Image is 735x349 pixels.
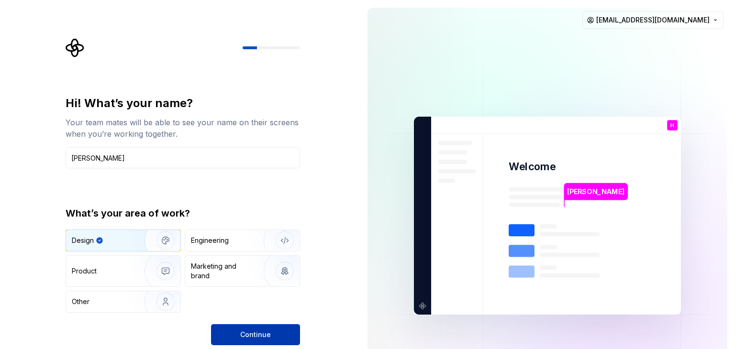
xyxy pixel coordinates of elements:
[509,160,556,174] p: Welcome
[191,236,229,245] div: Engineering
[582,11,724,29] button: [EMAIL_ADDRESS][DOMAIN_NAME]
[66,147,300,168] input: Han Solo
[670,123,674,128] p: H
[567,186,624,197] p: [PERSON_NAME]
[72,266,97,276] div: Product
[191,262,256,281] div: Marketing and brand
[66,38,85,57] svg: Supernova Logo
[66,207,300,220] div: What’s your area of work?
[66,117,300,140] div: Your team mates will be able to see your name on their screens when you’re working together.
[66,96,300,111] div: Hi! What’s your name?
[72,236,94,245] div: Design
[211,324,300,345] button: Continue
[72,297,89,306] div: Other
[596,15,710,25] span: [EMAIL_ADDRESS][DOMAIN_NAME]
[240,330,271,339] span: Continue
